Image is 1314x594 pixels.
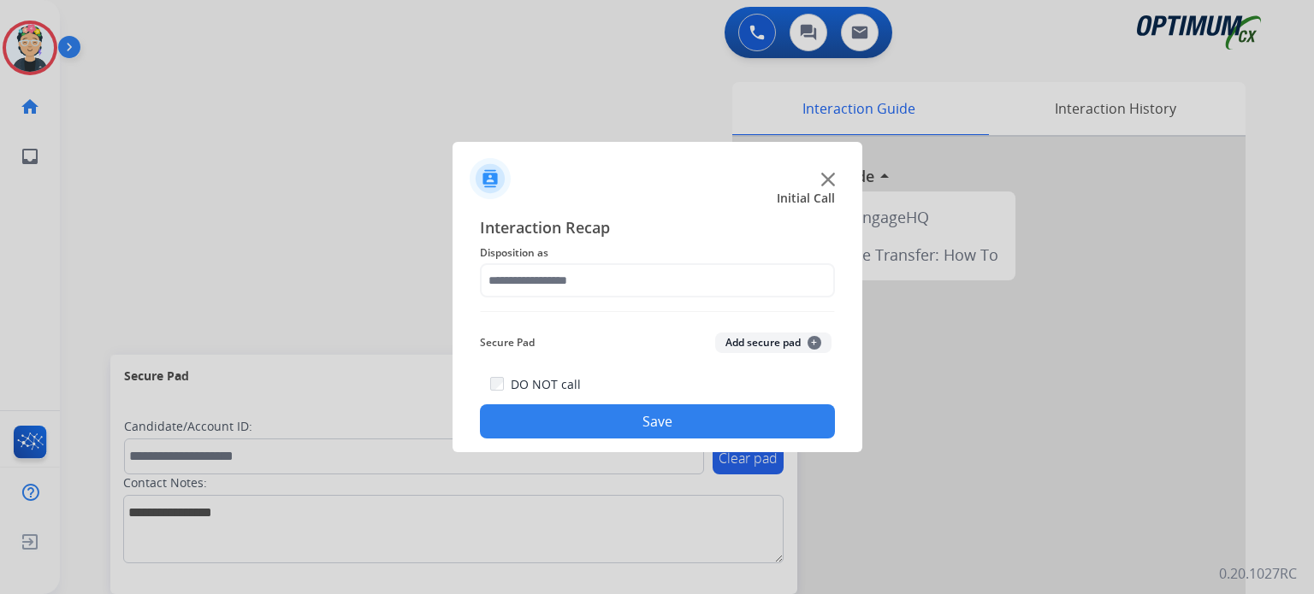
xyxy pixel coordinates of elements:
label: DO NOT call [511,376,581,393]
span: + [808,336,821,350]
button: Save [480,404,835,438]
span: Initial Call [777,190,835,207]
p: 0.20.1027RC [1219,563,1297,584]
button: Add secure pad+ [715,332,832,353]
span: Secure Pad [480,332,535,353]
img: contact-recap-line.svg [480,311,835,312]
span: Disposition as [480,243,835,263]
img: contactIcon [470,158,511,199]
span: Interaction Recap [480,215,835,243]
